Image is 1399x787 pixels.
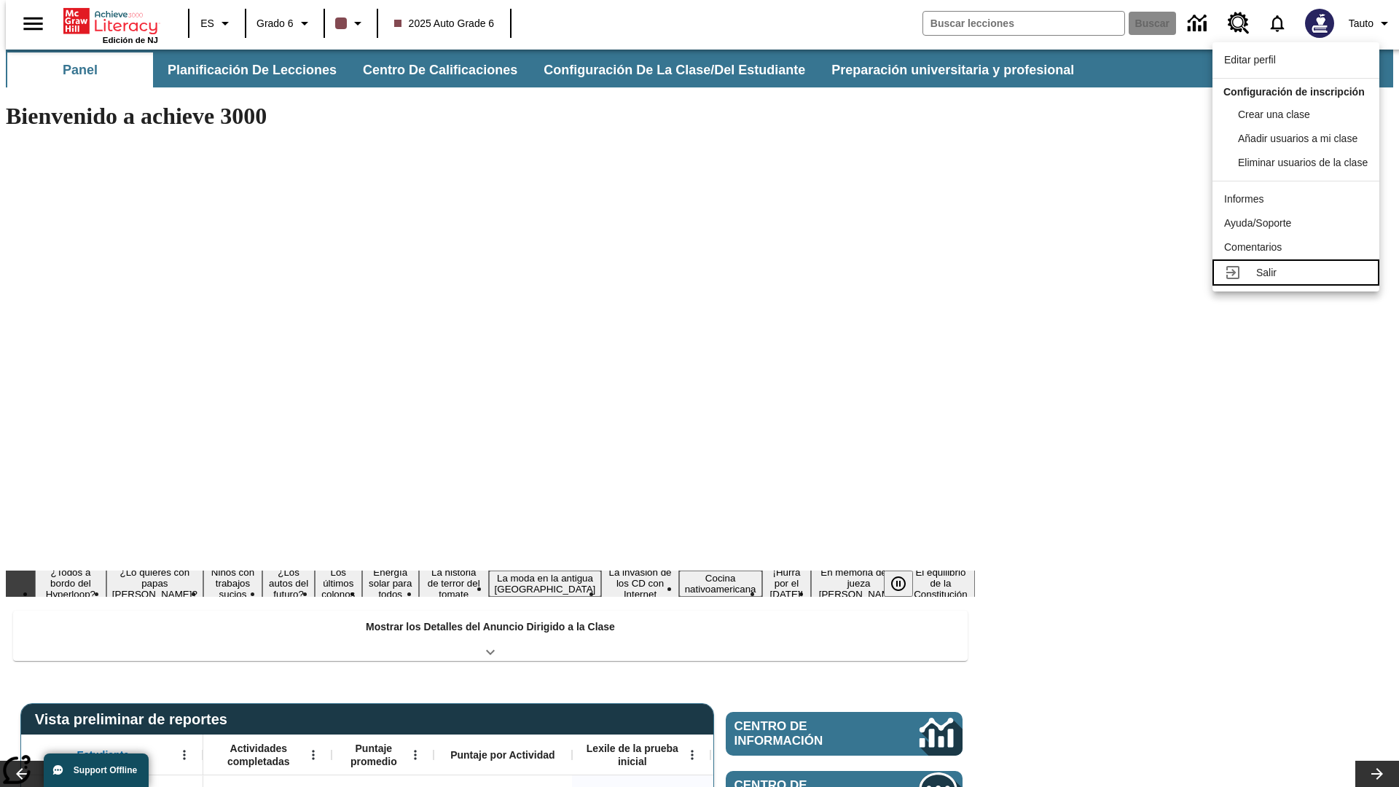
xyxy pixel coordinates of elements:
[1238,133,1357,144] span: Añadir usuarios a mi clase
[1224,217,1291,229] span: Ayuda/Soporte
[1223,86,1365,98] span: Configuración de inscripción
[1224,193,1263,205] span: Informes
[1238,157,1368,168] span: Eliminar usuarios de la clase
[1224,241,1282,253] span: Comentarios
[1256,267,1277,278] span: Salir
[1224,54,1276,66] span: Editar perfil
[1238,109,1310,120] span: Crear una clase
